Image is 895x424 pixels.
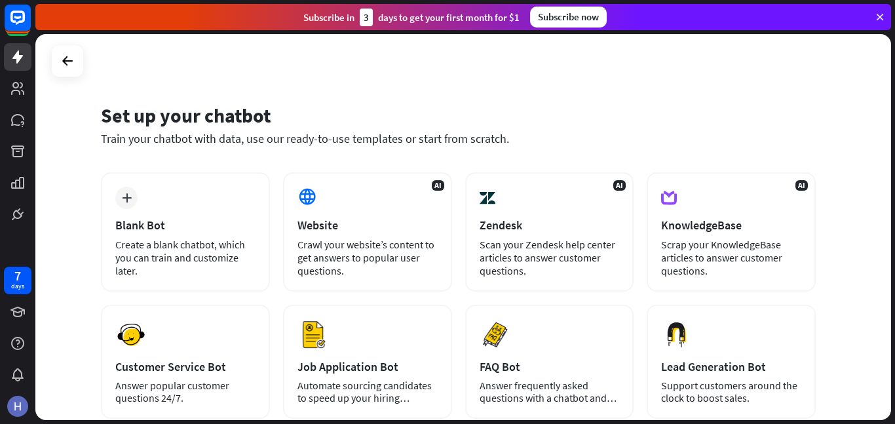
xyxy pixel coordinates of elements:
a: 7 days [4,267,31,294]
div: 3 [360,9,373,26]
div: days [11,282,24,291]
div: Subscribe in days to get your first month for $1 [303,9,520,26]
div: Subscribe now [530,7,607,28]
div: 7 [14,270,21,282]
